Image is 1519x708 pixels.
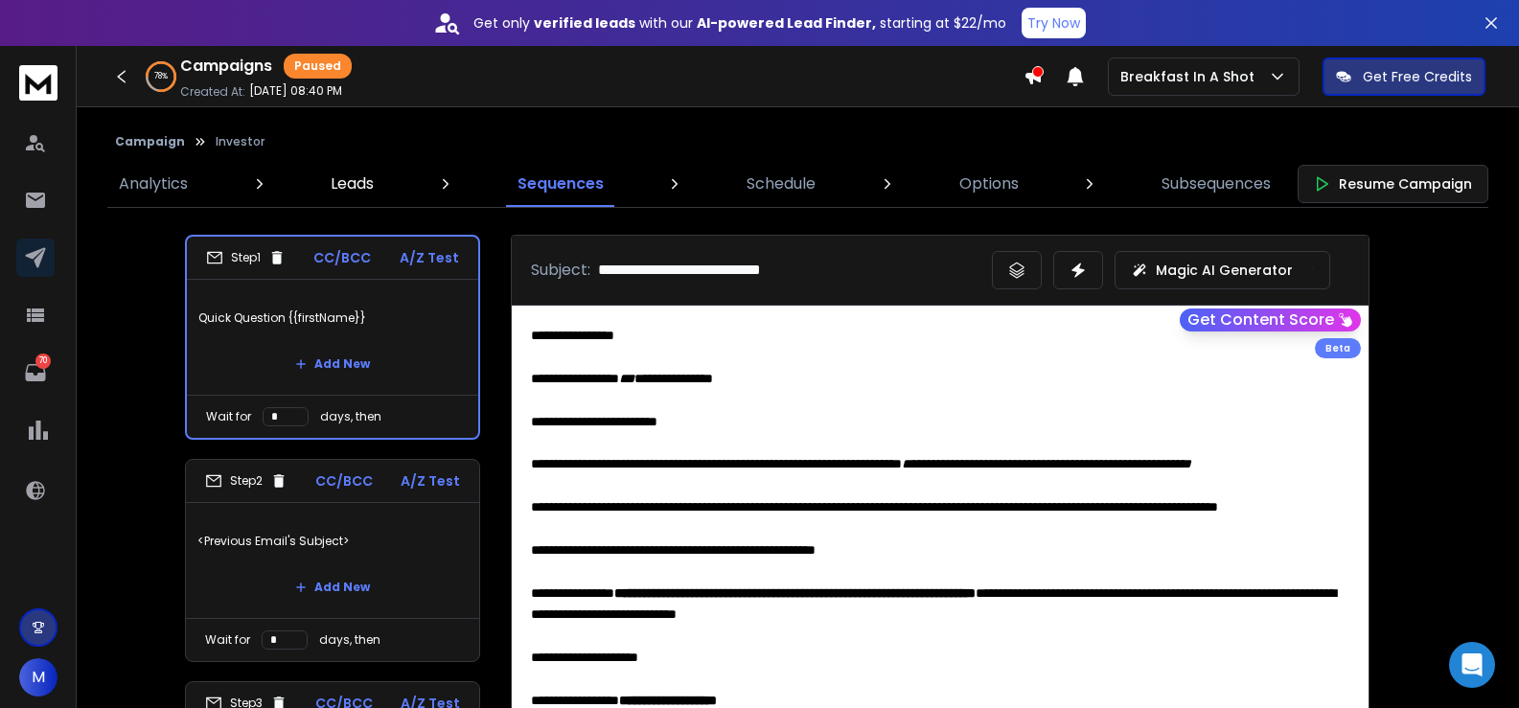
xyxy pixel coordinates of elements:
[198,291,467,345] p: Quick Question {{firstName}}
[180,84,245,100] p: Created At:
[107,161,199,207] a: Analytics
[959,172,1019,195] p: Options
[280,345,385,383] button: Add New
[284,54,352,79] div: Paused
[35,354,51,369] p: 70
[205,472,288,490] div: Step 2
[313,248,371,267] p: CC/BCC
[19,658,58,697] button: M
[1120,67,1262,86] p: Breakfast In A Shot
[518,172,604,195] p: Sequences
[1022,8,1086,38] button: Try Now
[1315,338,1361,358] div: Beta
[1027,13,1080,33] p: Try Now
[1298,165,1488,203] button: Resume Campaign
[206,409,251,424] p: Wait for
[531,259,590,282] p: Subject:
[1115,251,1330,289] button: Magic AI Generator
[216,134,265,149] p: Investor
[319,161,385,207] a: Leads
[506,161,615,207] a: Sequences
[320,409,381,424] p: days, then
[119,172,188,195] p: Analytics
[1150,161,1282,207] a: Subsequences
[534,13,635,33] strong: verified leads
[948,161,1030,207] a: Options
[185,459,480,662] li: Step2CC/BCCA/Z Test<Previous Email's Subject>Add NewWait fordays, then
[1363,67,1472,86] p: Get Free Credits
[249,83,342,99] p: [DATE] 08:40 PM
[16,354,55,392] a: 70
[206,249,286,266] div: Step 1
[315,471,373,491] p: CC/BCC
[197,514,468,568] p: <Previous Email's Subject>
[115,134,185,149] button: Campaign
[1156,261,1293,280] p: Magic AI Generator
[1180,308,1361,331] button: Get Content Score
[154,71,168,82] p: 78 %
[400,248,459,267] p: A/Z Test
[205,632,250,648] p: Wait for
[1449,642,1495,688] div: Open Intercom Messenger
[735,161,827,207] a: Schedule
[331,172,374,195] p: Leads
[280,568,385,606] button: Add New
[319,632,380,648] p: days, then
[747,172,816,195] p: Schedule
[401,471,460,491] p: A/Z Test
[1162,172,1271,195] p: Subsequences
[185,235,480,440] li: Step1CC/BCCA/Z TestQuick Question {{firstName}}Add NewWait fordays, then
[19,65,58,101] img: logo
[180,55,272,78] h1: Campaigns
[697,13,876,33] strong: AI-powered Lead Finder,
[1323,57,1485,96] button: Get Free Credits
[473,13,1006,33] p: Get only with our starting at $22/mo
